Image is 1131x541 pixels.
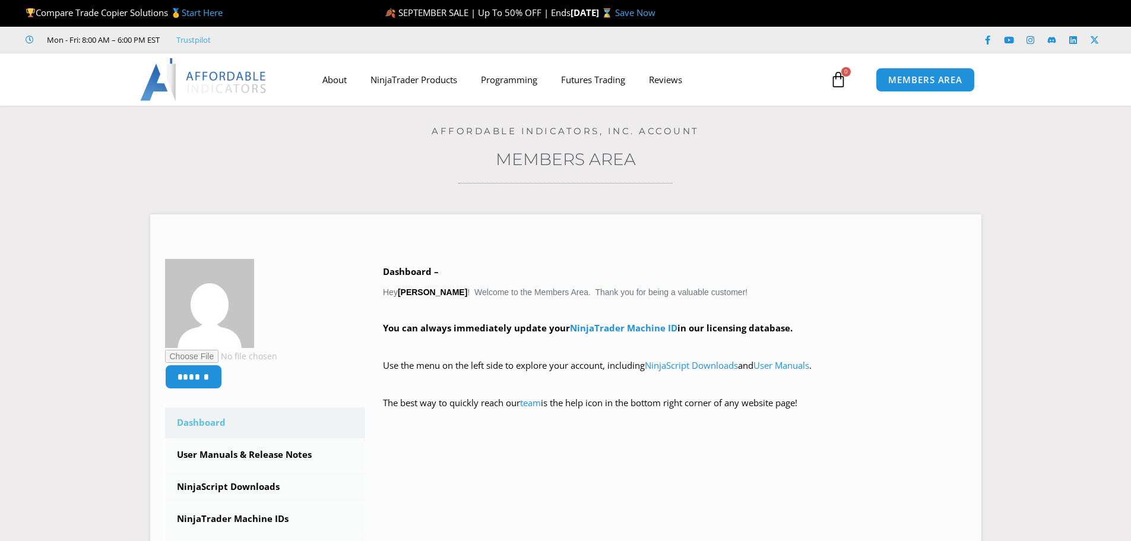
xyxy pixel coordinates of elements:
p: Use the menu on the left side to explore your account, including and . [383,357,967,391]
a: Save Now [615,7,655,18]
a: 0 [812,62,864,97]
span: Compare Trade Copier Solutions 🥇 [26,7,223,18]
a: NinjaScript Downloads [165,472,366,502]
a: Dashboard [165,407,366,438]
strong: You can always immediately update your in our licensing database. [383,322,793,334]
a: team [520,397,541,409]
img: LogoAI | Affordable Indicators – NinjaTrader [140,58,268,101]
a: NinjaTrader Machine ID [570,322,677,334]
a: NinjaTrader Machine IDs [165,504,366,534]
strong: [DATE] ⌛ [571,7,615,18]
span: Mon - Fri: 8:00 AM – 6:00 PM EST [44,33,160,47]
b: Dashboard – [383,265,439,277]
a: Trustpilot [176,33,211,47]
img: fba9a060696301456b25e828f484dedbaa99bb5826cc8f5a84ff322cad8dd929 [165,259,254,348]
a: NinjaTrader Products [359,66,469,93]
nav: Menu [311,66,827,93]
a: User Manuals [753,359,809,371]
a: About [311,66,359,93]
a: Reviews [637,66,694,93]
span: 🍂 SEPTEMBER SALE | Up To 50% OFF | Ends [385,7,571,18]
a: Members Area [496,149,636,169]
a: MEMBERS AREA [876,68,975,92]
a: Programming [469,66,549,93]
div: Hey ! Welcome to the Members Area. Thank you for being a valuable customer! [383,264,967,428]
a: Futures Trading [549,66,637,93]
a: User Manuals & Release Notes [165,439,366,470]
strong: [PERSON_NAME] [398,287,467,297]
a: Affordable Indicators, Inc. Account [432,125,699,137]
a: Start Here [182,7,223,18]
p: The best way to quickly reach our is the help icon in the bottom right corner of any website page! [383,395,967,428]
span: MEMBERS AREA [888,75,962,84]
a: NinjaScript Downloads [645,359,738,371]
img: 🏆 [26,8,35,17]
span: 0 [841,67,851,77]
